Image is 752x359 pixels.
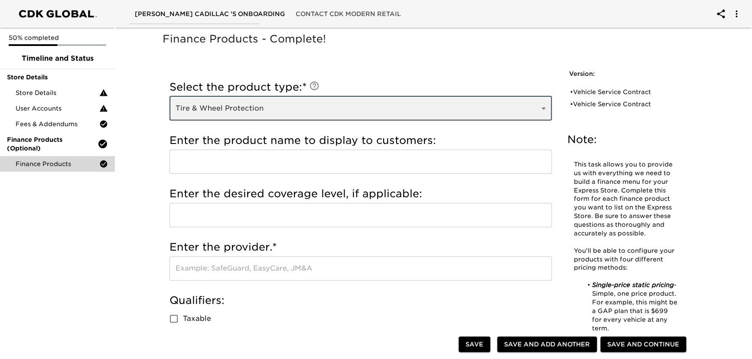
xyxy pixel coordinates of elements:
h5: Qualifiers: [169,294,552,307]
span: Finance Products [16,160,99,168]
div: • Vehicle Service Contract [570,88,670,96]
span: Store Details [16,88,99,97]
p: This task allows you to provide us with everything we need to build a finance menu for your Expre... [574,160,678,238]
button: Save [459,336,490,352]
h5: Note: [567,133,684,147]
button: account of current user [710,3,731,24]
span: Finance Products (Optional) [7,135,98,153]
h5: Enter the product name to display to customers: [169,134,552,147]
span: Save [466,339,483,350]
h5: Enter the desired coverage level, if applicable: [169,187,552,201]
input: Example: SafeGuard, EasyCare, JM&A [169,256,552,281]
div: Tire & Wheel Protection [169,96,552,121]
span: [PERSON_NAME] Cadillac 's Onboarding [135,9,285,20]
div: •Vehicle Service Contract [569,98,683,110]
span: Save and Add Another [504,339,590,350]
em: Single-price static pricing [592,281,674,288]
h5: Select the product type: [169,80,552,94]
button: Save and Continue [600,336,686,352]
div: • Vehicle Service Contract [570,100,670,108]
p: You'll be able to configure your products with four different pricing methods: [574,247,678,273]
span: Taxable [183,313,211,324]
span: User Accounts [16,104,99,113]
p: 50% completed [9,33,106,42]
h5: Finance Products - Complete! [163,32,697,46]
span: Save and Continue [607,339,679,350]
span: Fees & Addendums [16,120,99,128]
h5: Enter the provider. [169,240,552,254]
button: account of current user [726,3,747,24]
li: - Simple, one price product. For example, this might be a GAP plan that is $699 for every vehicle... [583,281,678,333]
h6: Version: [569,69,683,79]
span: Store Details [7,73,108,82]
span: Timeline and Status [7,53,108,64]
span: Contact CDK Modern Retail [296,9,401,20]
button: Save and Add Another [497,336,597,352]
div: •Vehicle Service Contract [569,86,683,98]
